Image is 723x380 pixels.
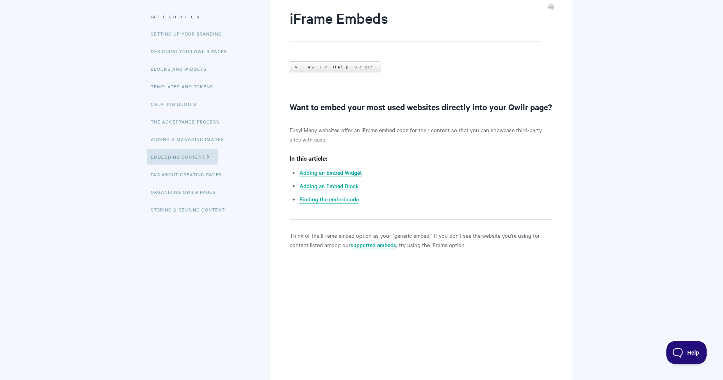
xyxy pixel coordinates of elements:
[290,61,381,72] a: View in Help Scout
[548,4,554,12] a: Print this Article
[151,202,231,217] a: Storing & Reusing Content
[299,182,359,190] a: Adding an Embed Block
[151,167,228,182] a: FAQ About Creating Pages
[290,125,552,144] p: Easy! Many websites offer an iFrame embed code for their content so that you can showcase third-p...
[290,100,552,113] h2: Want to embed your most used websites directly into your Qwilr page?
[299,195,359,204] a: Finding the embed code
[351,241,396,249] a: supported embeds
[290,154,327,162] strong: In this article:
[151,184,222,200] a: Organizing Qwilr Pages
[666,341,707,364] iframe: Toggle Customer Support
[290,231,552,249] p: Think of the iFrame embed option as your "generic embed." If you don't see the website you're usi...
[290,8,541,42] h1: iFrame Embeds
[147,149,218,165] a: Embedding Content
[299,168,362,177] a: Adding an Embed Widget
